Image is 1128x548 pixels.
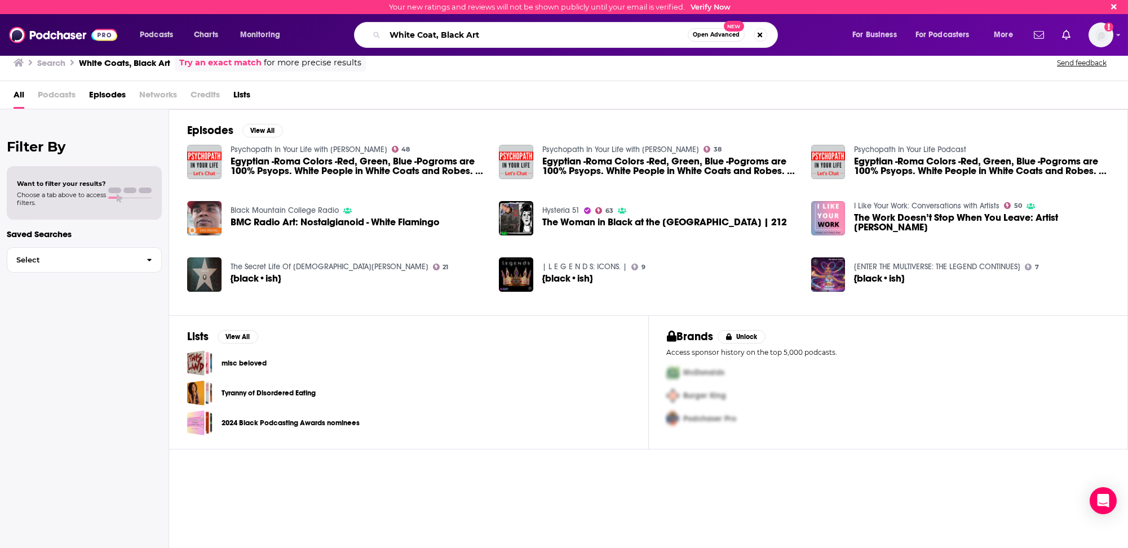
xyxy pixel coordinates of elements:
[854,201,999,211] a: I Like Your Work: Conversations with Artists
[187,329,258,344] a: ListsView All
[994,27,1013,43] span: More
[688,28,745,42] button: Open AdvancedNew
[852,27,897,43] span: For Business
[704,146,722,153] a: 38
[542,262,627,271] a: | L E G E N D S: ICONS. |
[231,145,387,154] a: Psychopath In Your Life with Dianne Emerson
[667,329,714,344] h2: Brands
[231,262,428,271] a: The Secret Life Of Sunnï Blū
[811,145,846,179] img: Egyptian -Roma Colors -Red, Green, Blue -Pogroms are 100% Psyops. White People in White Coats and...
[811,201,846,235] img: The Work Doesn’t Stop When You Leave: Artist Catherine Haggarty
[986,26,1027,44] button: open menu
[718,330,766,344] button: Unlock
[595,207,613,214] a: 63
[854,262,1020,271] a: {ENTER THE MULTIVERSE: THE LEGEND CONTINUES}
[1004,202,1022,209] a: 50
[1104,23,1113,32] svg: Email not verified
[264,56,361,69] span: for more precise results
[662,407,684,430] img: Third Pro Logo
[684,414,737,424] span: Podchaser Pro
[811,257,846,292] img: {black•ish}
[218,330,258,344] button: View All
[724,21,744,32] span: New
[854,145,966,154] a: Psychopath In Your Life Podcast
[187,145,222,179] img: Egyptian -Roma Colors -Red, Green, Blue -Pogroms are 100% Psyops. White People in White Coats and...
[854,274,904,283] a: {black•ish}
[365,22,789,48] div: Search podcasts, credits, & more...
[642,265,645,270] span: 9
[1025,264,1039,270] a: 7
[194,27,218,43] span: Charts
[79,57,170,68] h3: White Coats, Black Art
[662,361,684,384] img: First Pro Logo
[854,157,1109,176] a: Egyptian -Roma Colors -Red, Green, Blue -Pogroms are 100% Psyops. White People in White Coats and...
[222,387,316,399] a: Tyranny of Disordered Eating
[1058,25,1075,44] a: Show notifications dropdown
[542,274,592,283] span: {black•ish}
[187,201,222,235] img: BMC Radio Art: Nostalgianoid - White Flamingo
[684,368,725,377] span: McDonalds
[7,139,162,155] h2: Filter By
[187,410,213,435] a: 2024 Black Podcasting Awards nominees
[231,157,486,176] a: Egyptian -Roma Colors -Red, Green, Blue -Pogroms are 100% Psyops. White People in White Coats and...
[187,380,213,406] a: Tyranny of Disordered Eating
[662,384,684,407] img: Second Pro Logo
[231,217,440,227] a: BMC Radio Art: Nostalgianoid - White Flamingo
[222,417,360,429] a: 2024 Black Podcasting Awards nominees
[684,391,727,400] span: Burger King
[233,86,250,109] a: Lists
[14,86,24,109] a: All
[232,26,295,44] button: open menu
[132,26,188,44] button: open menu
[1014,203,1022,208] span: 50
[140,27,173,43] span: Podcasts
[854,213,1109,232] a: The Work Doesn’t Stop When You Leave: Artist Catherine Haggarty
[1035,265,1039,270] span: 7
[89,86,126,109] a: Episodes
[631,264,645,270] a: 9
[1029,25,1049,44] a: Show notifications dropdown
[187,123,283,137] a: EpisodesView All
[187,257,222,292] img: {black•ish}
[9,24,117,46] img: Podchaser - Follow, Share and Rate Podcasts
[542,217,787,227] a: The Woman in Black at the Drake Hotel | 212
[1054,58,1110,68] button: Send feedback
[187,26,225,44] a: Charts
[187,329,209,344] h2: Lists
[714,147,722,152] span: 38
[443,265,448,270] span: 21
[433,264,449,270] a: 21
[915,27,970,43] span: For Podcasters
[7,256,138,264] span: Select
[542,206,580,215] a: Hysteria 51
[38,86,76,109] span: Podcasts
[499,257,533,292] a: {black•ish}
[231,206,339,215] a: Black Mountain College Radio
[542,145,699,154] a: Psychopath In Your Life with Dianne Emerson
[187,350,213,376] a: misc beloved
[179,56,262,69] a: Try an exact match
[499,145,533,179] img: Egyptian -Roma Colors -Red, Green, Blue -Pogroms are 100% Psyops. White People in White Coats and...
[7,229,162,239] p: Saved Searches
[542,217,787,227] span: The Woman in Black at the [GEOGRAPHIC_DATA] | 212
[667,348,1110,357] p: Access sponsor history on the top 5,000 podcasts.
[542,157,798,176] a: Egyptian -Roma Colors -Red, Green, Blue -Pogroms are 100% Psyops. White People in White Coats and...
[499,201,533,235] img: The Woman in Black at the Drake Hotel | 212
[222,357,267,369] a: misc beloved
[908,26,986,44] button: open menu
